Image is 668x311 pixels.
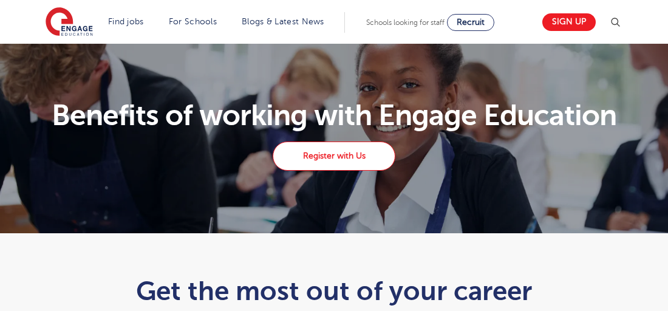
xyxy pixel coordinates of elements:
h1: Get the most out of your career [49,276,619,306]
a: Blogs & Latest News [242,17,324,26]
span: Recruit [457,18,485,27]
a: Register with Us [273,142,395,171]
a: Recruit [447,14,494,31]
a: For Schools [169,17,217,26]
h1: Benefits of working with Engage Education [49,101,619,130]
span: Schools looking for staff [366,18,445,27]
a: Find jobs [108,17,144,26]
img: Engage Education [46,7,93,38]
a: Sign up [542,13,596,31]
